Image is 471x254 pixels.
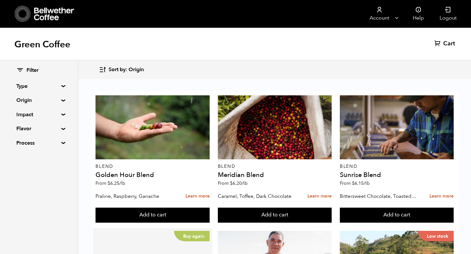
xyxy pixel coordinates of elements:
[108,180,110,186] span: $
[108,180,125,186] bdi: 6.25
[364,180,370,186] span: /lb
[340,191,417,201] p: Bittersweet Chocolate, Toasted Marshmallow, Candied Orange, Praline
[418,231,454,241] p: Low stock
[16,111,61,119] summary: Impact
[16,96,61,104] summary: Origin
[230,180,233,186] span: $
[340,172,454,178] h4: Sunrise Blend
[218,191,295,201] p: Caramel, Toffee, Dark Chocolate
[26,67,39,74] span: Filter
[185,189,210,203] a: Learn more
[16,125,61,133] summary: Flavor
[109,66,144,73] span: Sort by: Origin
[218,164,332,169] p: Blend
[99,62,144,77] button: Sort by: Origin
[443,40,455,48] span: Cart
[14,39,70,50] h1: Green Coffee
[429,189,454,203] a: Learn more
[96,208,209,223] button: Add to cart
[352,180,370,186] bdi: 6.15
[434,40,457,48] a: Cart
[218,172,332,178] h4: Meridian Blend
[242,180,248,186] span: /lb
[307,189,332,203] a: Learn more
[230,180,248,186] bdi: 6.20
[119,180,125,186] span: /lb
[340,208,454,223] button: Add to cart
[96,180,125,186] span: From
[218,180,248,186] span: From
[96,191,173,201] p: Praline, Raspberry, Ganache
[352,180,355,186] span: $
[174,231,210,241] p: Buy again
[340,180,370,186] span: From
[16,82,61,90] summary: Type
[218,208,332,223] button: Add to cart
[340,164,454,169] p: Blend
[96,164,209,169] p: Blend
[16,139,61,147] summary: Process
[96,172,209,178] h4: Golden Hour Blend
